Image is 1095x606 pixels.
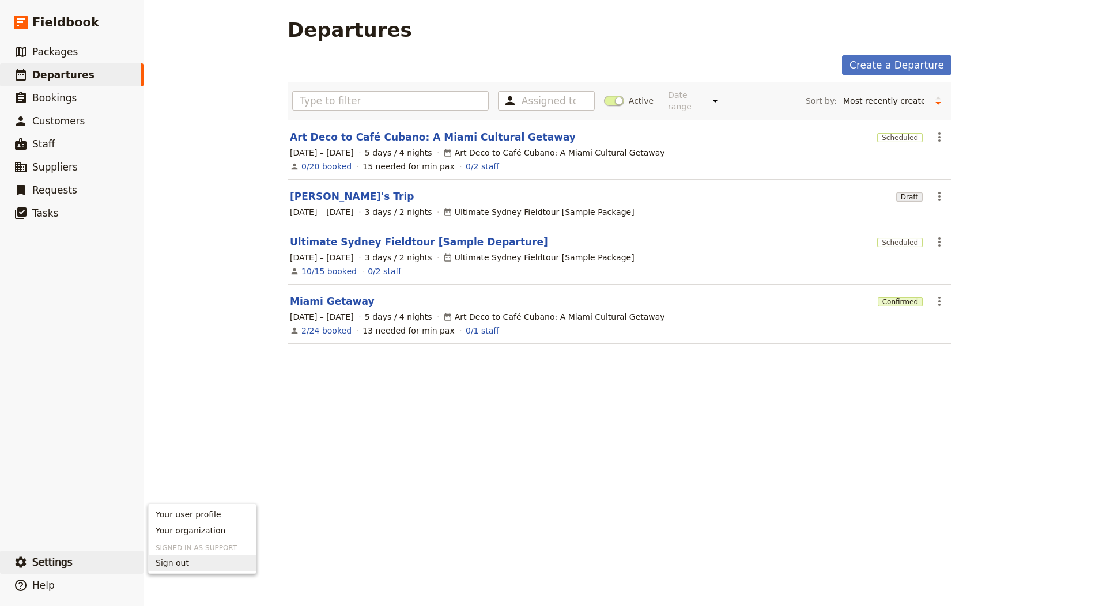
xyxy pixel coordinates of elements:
a: View the bookings for this departure [301,325,352,336]
a: 0/2 staff [466,161,499,172]
span: 3 days / 2 nights [365,206,432,218]
span: Suppliers [32,161,78,173]
span: Bookings [32,92,77,104]
span: Your user profile [156,509,221,520]
button: Sign out of support+eckerdcollege@fieldbook.com [149,555,256,571]
div: Ultimate Sydney Fieldtour [Sample Package] [443,206,635,218]
span: Tasks [32,207,59,219]
div: Ultimate Sydney Fieldtour [Sample Package] [443,252,635,263]
div: 15 needed for min pax [363,161,455,172]
span: Fieldbook [32,14,99,31]
input: Type to filter [292,91,489,111]
a: Your user profile [149,506,256,522]
div: 13 needed for min pax [363,325,455,336]
span: Settings [32,556,73,568]
a: Your organization [149,522,256,539]
span: Sign out [156,557,189,569]
button: Actions [930,291,949,311]
button: Change sort direction [930,92,947,109]
a: [PERSON_NAME]'s Trip [290,190,414,203]
a: Art Deco to Café Cubano: A Miami Cultural Getaway [290,130,576,144]
button: Actions [930,127,949,147]
span: 5 days / 4 nights [365,311,432,323]
a: View the bookings for this departure [301,161,352,172]
button: Actions [930,187,949,206]
span: Customers [32,115,85,127]
h3: Signed in as Support [149,539,256,552]
a: 0/2 staff [368,266,401,277]
span: Packages [32,46,78,58]
button: Actions [930,232,949,252]
span: Departures [32,69,95,81]
span: 3 days / 2 nights [365,252,432,263]
span: [DATE] – [DATE] [290,252,354,263]
span: [DATE] – [DATE] [290,147,354,158]
span: Your organization [156,525,225,536]
span: Requests [32,184,77,196]
span: Draft [896,192,923,202]
a: Miami Getaway [290,294,375,308]
span: Scheduled [877,133,923,142]
a: Create a Departure [842,55,951,75]
select: Sort by: [838,92,930,109]
span: [DATE] – [DATE] [290,311,354,323]
a: 0/1 staff [466,325,499,336]
span: Staff [32,138,55,150]
span: Help [32,580,55,591]
h1: Departures [288,18,412,41]
span: Scheduled [877,238,923,247]
div: Art Deco to Café Cubano: A Miami Cultural Getaway [443,311,665,323]
a: View the bookings for this departure [301,266,357,277]
span: [DATE] – [DATE] [290,206,354,218]
a: Ultimate Sydney Fieldtour [Sample Departure] [290,235,548,249]
span: 5 days / 4 nights [365,147,432,158]
span: Confirmed [878,297,923,306]
input: Assigned to [522,94,576,108]
span: Sort by: [806,95,837,107]
span: Active [629,95,654,107]
div: Art Deco to Café Cubano: A Miami Cultural Getaway [443,147,665,158]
